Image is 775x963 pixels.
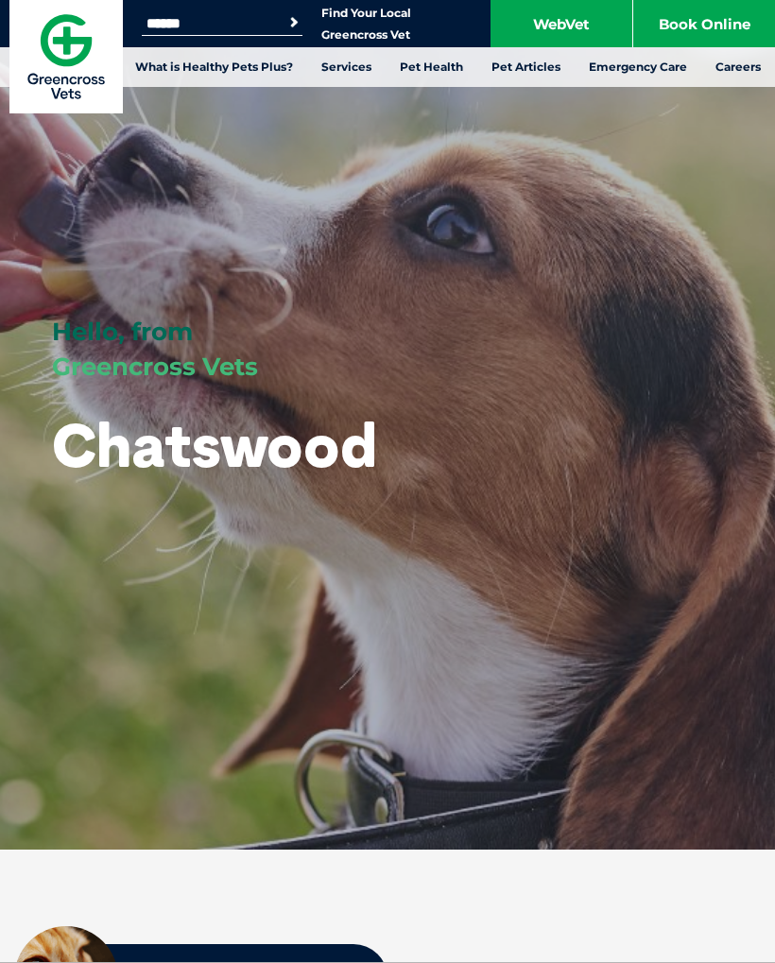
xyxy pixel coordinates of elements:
button: Search [284,13,303,32]
a: Services [307,47,386,87]
span: Greencross Vets [52,352,258,382]
a: What is Healthy Pets Plus? [121,47,307,87]
a: Careers [701,47,775,87]
a: Emergency Care [575,47,701,87]
h1: Chatswood [52,412,377,478]
a: Find Your Local Greencross Vet [321,6,411,43]
span: Hello, from [52,317,193,347]
a: Pet Articles [477,47,575,87]
a: Pet Health [386,47,477,87]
